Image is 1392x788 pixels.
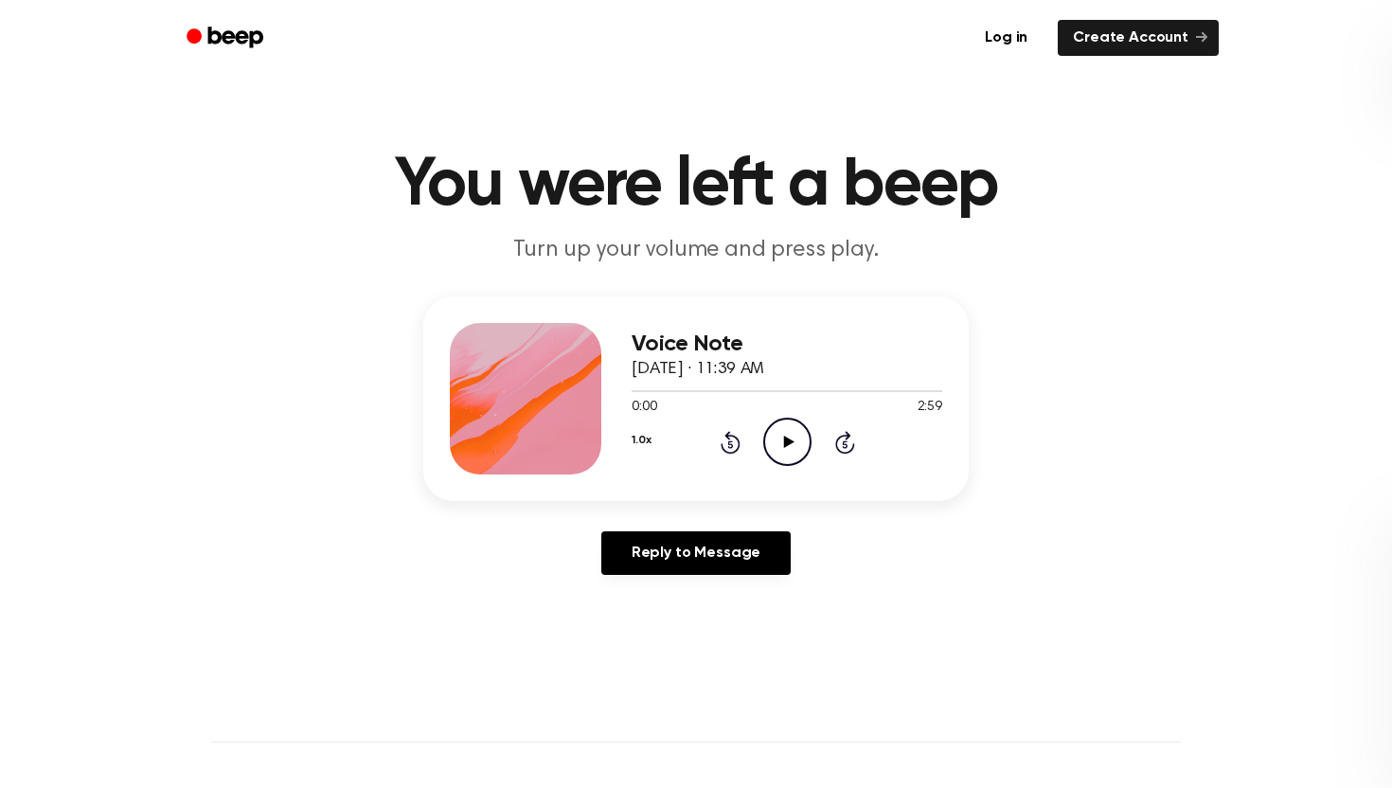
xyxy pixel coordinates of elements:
a: Log in [966,16,1046,60]
span: 0:00 [632,398,656,418]
a: Reply to Message [601,531,791,575]
h1: You were left a beep [211,152,1181,220]
h3: Voice Note [632,331,942,357]
p: Turn up your volume and press play. [332,235,1060,266]
span: 2:59 [918,398,942,418]
a: Create Account [1058,20,1219,56]
a: Beep [173,20,280,57]
span: [DATE] · 11:39 AM [632,361,764,378]
button: 1.0x [632,424,651,457]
